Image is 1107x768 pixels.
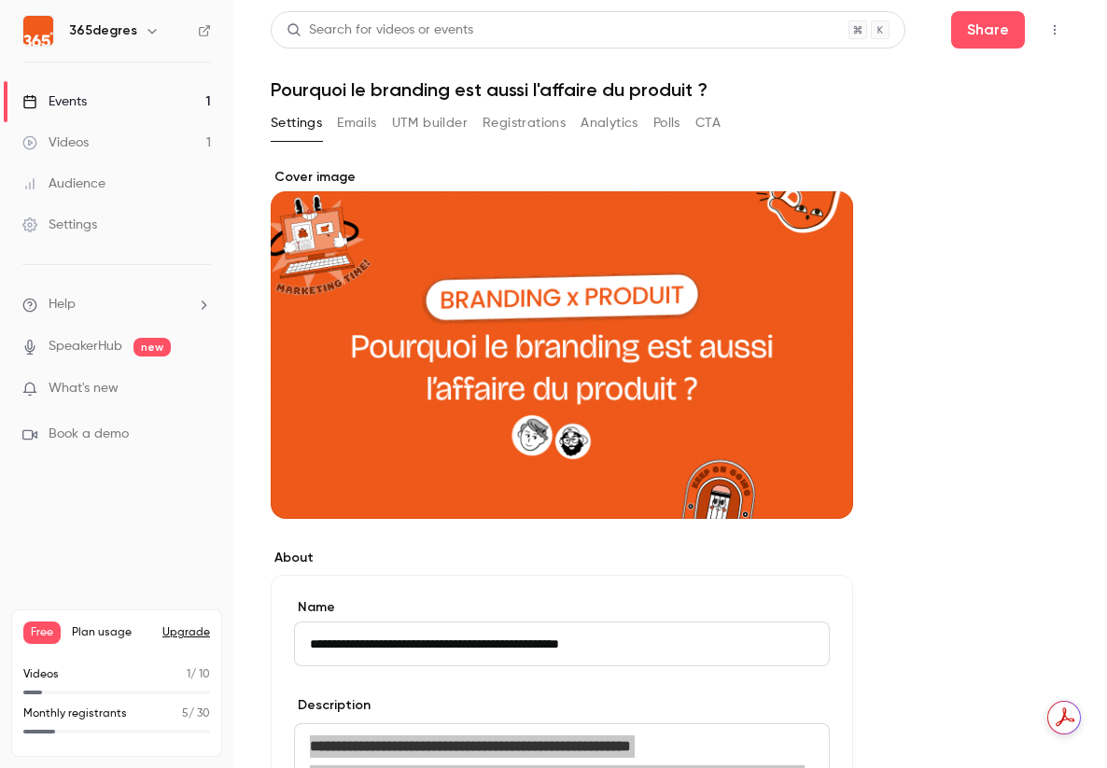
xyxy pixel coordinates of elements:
[581,108,638,138] button: Analytics
[22,295,211,314] li: help-dropdown-opener
[23,621,61,644] span: Free
[23,16,53,46] img: 365degres
[22,92,87,111] div: Events
[49,379,119,398] span: What's new
[182,705,210,722] p: / 30
[271,78,1070,101] h1: Pourquoi le branding est aussi l'affaire du produit ?
[49,337,122,356] a: SpeakerHub
[483,108,566,138] button: Registrations
[271,549,853,567] label: About
[23,666,59,683] p: Videos
[69,21,137,40] h6: 365degres
[287,21,473,40] div: Search for videos or events
[182,708,189,719] span: 5
[951,11,1025,49] button: Share
[392,108,468,138] button: UTM builder
[49,425,129,444] span: Book a demo
[22,216,97,234] div: Settings
[49,295,76,314] span: Help
[187,669,190,680] span: 1
[271,168,853,519] section: Cover image
[22,175,105,193] div: Audience
[271,168,853,187] label: Cover image
[133,338,171,356] span: new
[653,108,680,138] button: Polls
[22,133,89,152] div: Videos
[294,696,371,715] label: Description
[294,598,830,617] label: Name
[695,108,721,138] button: CTA
[23,705,127,722] p: Monthly registrants
[271,108,322,138] button: Settings
[72,625,151,640] span: Plan usage
[162,625,210,640] button: Upgrade
[337,108,376,138] button: Emails
[187,666,210,683] p: / 10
